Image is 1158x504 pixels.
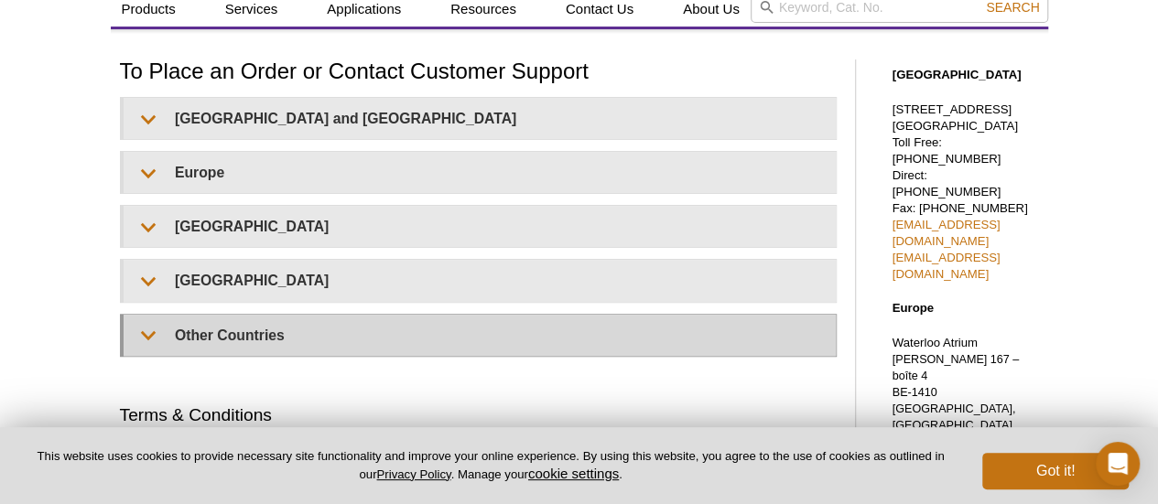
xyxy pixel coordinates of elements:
summary: Other Countries [124,315,836,356]
button: Got it! [982,453,1129,489]
span: [PERSON_NAME] 167 – boîte 4 BE-1410 [GEOGRAPHIC_DATA], [GEOGRAPHIC_DATA] [893,353,1020,432]
summary: [GEOGRAPHIC_DATA] [124,260,836,301]
summary: [GEOGRAPHIC_DATA] [124,206,836,247]
p: [STREET_ADDRESS] [GEOGRAPHIC_DATA] Toll Free: [PHONE_NUMBER] Direct: [PHONE_NUMBER] Fax: [PHONE_N... [893,102,1039,283]
strong: [GEOGRAPHIC_DATA] [893,68,1022,81]
button: cookie settings [528,466,619,481]
div: Open Intercom Messenger [1096,442,1140,486]
strong: Europe [893,301,934,315]
a: [EMAIL_ADDRESS][DOMAIN_NAME] [893,251,1001,281]
a: Privacy Policy [376,467,450,481]
p: This website uses cookies to provide necessary site functionality and improve your online experie... [29,448,952,483]
h1: To Place an Order or Contact Customer Support [120,59,837,86]
summary: [GEOGRAPHIC_DATA] and [GEOGRAPHIC_DATA] [124,98,836,139]
summary: Europe [124,152,836,193]
h2: Terms & Conditions [120,402,837,427]
a: [EMAIL_ADDRESS][DOMAIN_NAME] [893,218,1001,248]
